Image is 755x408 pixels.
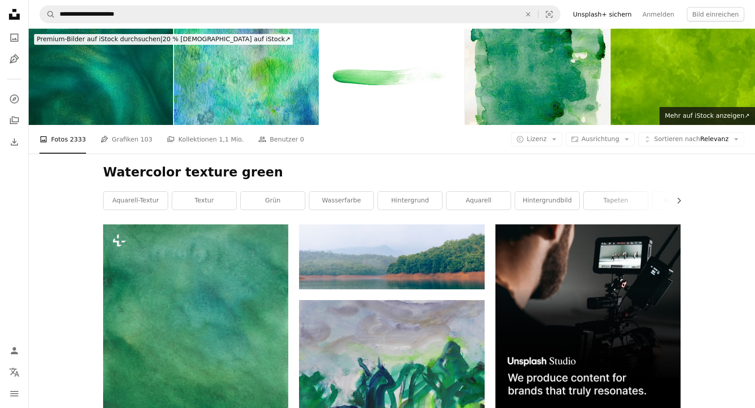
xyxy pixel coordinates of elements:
a: Premium-Bilder auf iStock durchsuchen|20 % [DEMOGRAPHIC_DATA] auf iStock↗ [29,29,298,50]
a: Kollektionen 1,1 Mio. [167,125,244,154]
span: Ausrichtung [581,135,619,142]
h1: Watercolor texture green [103,164,681,180]
a: Grafiken [5,50,23,68]
a: Wasserfarbe [309,192,373,210]
a: Unsplash+ sichern [568,7,637,21]
button: Bild einreichen [687,7,744,21]
a: Tapeten [584,192,648,210]
span: 1,1 Mio. [219,134,243,144]
a: grün [241,192,305,210]
button: Visuelle Suche [538,6,560,23]
a: Hintergründe [652,192,716,210]
button: Sprache [5,363,23,381]
span: 20 % [DEMOGRAPHIC_DATA] auf iStock ↗ [37,35,290,43]
a: Anmelden [637,7,680,21]
button: Unsplash suchen [40,6,55,23]
img: Abstrakter Aquarellhintergrund in leuchtend grünen Pinselstrichen [611,29,755,125]
button: Menü [5,385,23,403]
a: hintergrundbild [515,192,579,210]
span: 0 [300,134,304,144]
img: Hellblauer und grüner Hintergrund [174,29,318,125]
a: Bisherige Downloads [5,133,23,151]
span: Premium-Bilder auf iStock durchsuchen | [37,35,163,43]
button: Sortieren nachRelevanz [638,132,744,146]
img: Wasser und Bäume schaffen eine ruhige Landschaft. [299,224,484,289]
a: Wasser und Bäume schaffen eine ruhige Landschaft. [299,253,484,261]
a: Fotos [5,29,23,47]
a: ein Gemälde eines grünen und blauen Himmels [103,354,288,362]
button: Löschen [518,6,538,23]
span: Lizenz [527,135,547,142]
a: Kollektionen [5,112,23,129]
span: 103 [140,134,152,144]
button: Lizenz [511,132,562,146]
a: Aquarell-Textur [104,192,168,210]
img: Abstrakter magischer grüner Hintergrund mit goldenen Funkeln. [29,29,173,125]
a: Grafiken 103 [100,125,152,154]
a: Textur [172,192,236,210]
img: Berliner kampflustiger Frame Vol ich [465,29,609,125]
a: Entdecken [5,90,23,108]
img: Green brush stroke isolated on white background [320,29,464,125]
span: Relevanz [654,135,729,144]
a: Aquarell [447,192,511,210]
button: Liste nach rechts verschieben [671,192,681,210]
a: Benutzer 0 [258,125,304,154]
form: Finden Sie Bildmaterial auf der ganzen Webseite [39,5,560,23]
a: Anmelden / Registrieren [5,342,23,360]
button: Ausrichtung [566,132,635,146]
span: Mehr auf iStock anzeigen ↗ [665,112,750,119]
span: Sortieren nach [654,135,700,142]
a: hintergrund [378,192,442,210]
a: Mehr auf iStock anzeigen↗ [660,107,755,125]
